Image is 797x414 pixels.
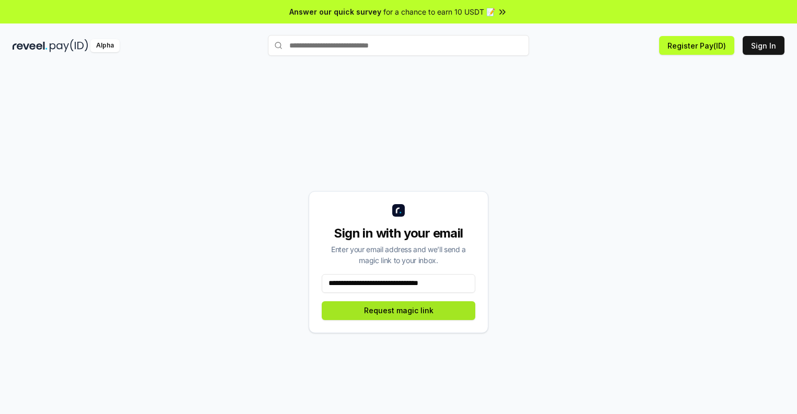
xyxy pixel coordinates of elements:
button: Register Pay(ID) [659,36,734,55]
div: Enter your email address and we’ll send a magic link to your inbox. [322,244,475,266]
div: Alpha [90,39,120,52]
img: pay_id [50,39,88,52]
img: logo_small [392,204,405,217]
div: Sign in with your email [322,225,475,242]
button: Sign In [743,36,784,55]
button: Request magic link [322,301,475,320]
span: Answer our quick survey [289,6,381,17]
span: for a chance to earn 10 USDT 📝 [383,6,495,17]
img: reveel_dark [13,39,48,52]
